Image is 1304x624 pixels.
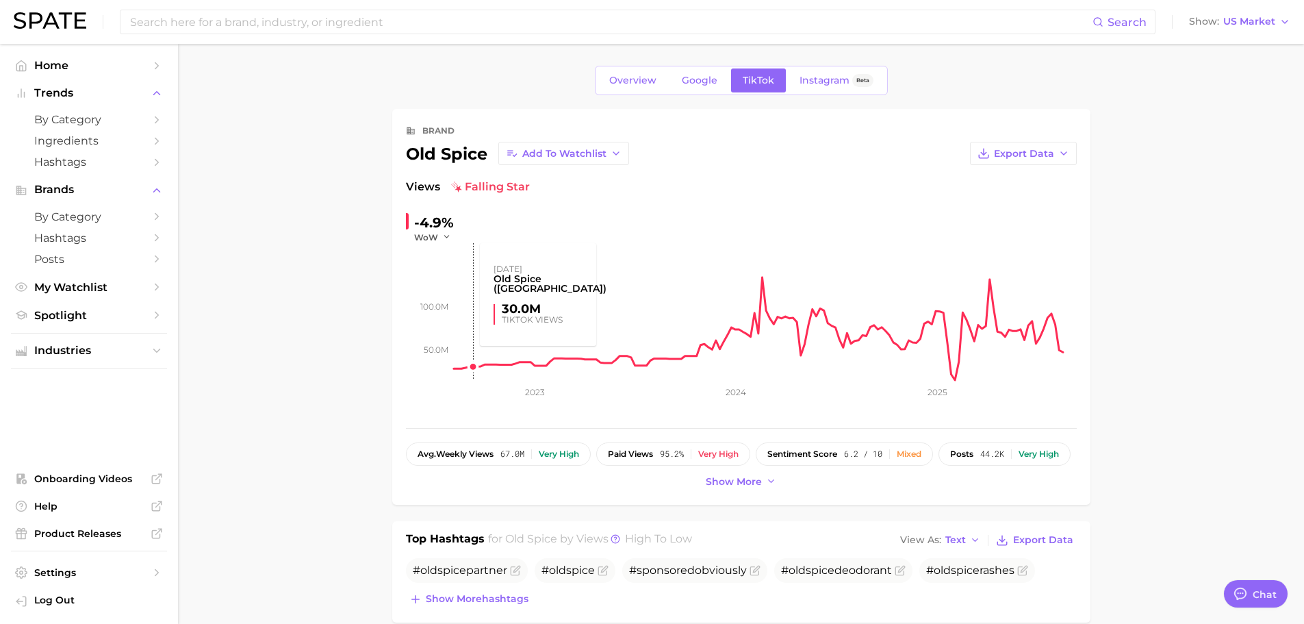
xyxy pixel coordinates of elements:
[970,142,1077,165] button: Export Data
[702,473,780,491] button: Show more
[426,593,528,605] span: Show more hashtags
[598,565,609,576] button: Flag as miscategorized or irrelevant
[414,232,438,243] span: WoW
[608,449,653,459] span: paid views
[34,473,144,485] span: Onboarding Videos
[945,536,966,544] span: Text
[897,449,921,459] div: Mixed
[629,564,747,577] span: #sponsoredobviously
[756,442,933,466] button: sentiment score6.2 / 10Mixed
[682,75,717,86] span: Google
[34,113,144,126] span: by Category
[549,564,566,577] span: old
[451,179,530,195] span: falling star
[406,531,485,550] h1: Top Hashtags
[34,566,144,579] span: Settings
[524,387,544,397] tspan: 2023
[806,564,834,577] span: spice
[781,564,892,577] span: # deodorant
[406,590,532,609] button: Show morehashtags
[993,531,1076,550] button: Export Data
[11,55,167,76] a: Home
[34,232,144,245] span: Hashtags
[1108,16,1147,29] span: Search
[895,565,906,576] button: Flag as miscategorized or irrelevant
[11,83,167,103] button: Trends
[938,442,1071,466] button: posts44.2kVery high
[414,232,452,243] button: WoW
[980,449,1004,459] span: 44.2k
[928,387,947,397] tspan: 2025
[609,75,656,86] span: Overview
[129,10,1092,34] input: Search here for a brand, industry, or ingredient
[437,564,466,577] span: spice
[934,564,951,577] span: old
[541,564,595,577] span: #
[1013,534,1073,546] span: Export Data
[34,184,144,196] span: Brands
[11,130,167,151] a: Ingredients
[406,142,629,165] div: old spice
[1019,449,1059,459] div: Very high
[856,75,869,86] span: Beta
[34,281,144,294] span: My Watchlist
[11,305,167,326] a: Spotlight
[414,212,454,234] div: -4.9%
[897,532,984,549] button: View AsText
[800,75,849,86] span: Instagram
[767,449,837,459] span: sentiment score
[500,449,524,459] span: 67.0m
[34,594,156,606] span: Log Out
[420,301,448,312] tspan: 100.0m
[1186,13,1294,31] button: ShowUS Market
[418,449,494,459] span: weekly views
[951,564,980,577] span: spice
[505,532,557,545] span: old spice
[420,564,437,577] span: old
[539,449,579,459] div: Very high
[34,59,144,72] span: Home
[11,523,167,544] a: Product Releases
[34,500,144,512] span: Help
[34,87,144,99] span: Trends
[34,345,144,357] span: Industries
[510,565,521,576] button: Flag as miscategorized or irrelevant
[34,210,144,223] span: by Category
[11,496,167,516] a: Help
[11,206,167,227] a: by Category
[698,449,739,459] div: Very high
[900,536,941,544] span: View As
[1017,565,1028,576] button: Flag as miscategorized or irrelevant
[11,340,167,361] button: Industries
[34,155,144,169] span: Hashtags
[11,151,167,173] a: Hashtags
[844,449,882,459] span: 6.2 / 10
[11,277,167,298] a: My Watchlist
[596,442,750,466] button: paid views95.2%Very high
[488,531,692,550] h2: for by Views
[950,449,973,459] span: posts
[1189,18,1219,25] span: Show
[14,12,86,29] img: SPATE
[11,562,167,583] a: Settings
[789,564,806,577] span: old
[34,309,144,322] span: Spotlight
[424,344,448,354] tspan: 50.0m
[566,564,595,577] span: spice
[34,527,144,540] span: Product Releases
[406,442,591,466] button: avg.weekly views67.0mVery high
[731,68,786,92] a: TikTok
[34,253,144,266] span: Posts
[406,179,440,195] span: Views
[994,148,1054,160] span: Export Data
[11,109,167,130] a: by Category
[788,68,885,92] a: InstagramBeta
[598,68,668,92] a: Overview
[418,449,436,459] abbr: average
[726,387,746,397] tspan: 2024
[625,532,692,545] span: high to low
[11,469,167,489] a: Onboarding Videos
[11,249,167,270] a: Posts
[1223,18,1275,25] span: US Market
[11,590,167,613] a: Log out. Currently logged in with e-mail staiger.e@pg.com.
